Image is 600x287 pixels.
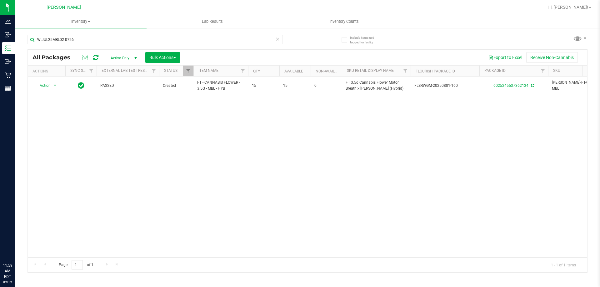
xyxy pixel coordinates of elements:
span: In Sync [78,81,84,90]
span: [PERSON_NAME] [47,5,81,10]
a: Filter [86,66,97,76]
a: Filter [400,66,411,76]
span: Bulk Actions [149,55,176,60]
span: select [51,81,59,90]
span: Lab Results [193,19,231,24]
inline-svg: Retail [5,72,11,78]
iframe: Resource center [6,237,25,256]
span: Action [34,81,51,90]
a: Sku Retail Display Name [347,68,394,73]
a: Filter [238,66,248,76]
a: 6025245537362134 [493,83,528,88]
a: External Lab Test Result [102,68,151,73]
span: All Packages [32,54,77,61]
input: Search Package ID, Item Name, SKU, Lot or Part Number... [27,35,283,44]
span: 15 [252,83,276,89]
a: Inventory [15,15,147,28]
a: Non-Available [316,69,343,73]
button: Export to Excel [484,52,526,63]
inline-svg: Reports [5,85,11,92]
a: Sync Status [70,68,94,73]
iframe: Resource center unread badge [18,236,26,244]
span: Sync from Compliance System [530,83,534,88]
a: Item Name [198,68,218,73]
span: Include items not tagged for facility [350,35,381,45]
span: Clear [275,35,280,43]
input: 1 [72,260,83,270]
a: Available [284,69,303,73]
a: Filter [149,66,159,76]
a: Status [164,68,177,73]
button: Bulk Actions [145,52,180,63]
inline-svg: Inbound [5,32,11,38]
button: Receive Non-Cannabis [526,52,578,63]
a: Flourish Package ID [416,69,455,73]
span: [PERSON_NAME]-FT-CAN-MBL [552,80,599,92]
span: 1 - 1 of 1 items [546,260,581,270]
span: Page of 1 [53,260,98,270]
inline-svg: Analytics [5,18,11,24]
a: Filter [538,66,548,76]
a: Filter [183,66,193,76]
span: FLSRWGM-20250801-160 [414,83,476,89]
div: Actions [32,69,63,73]
inline-svg: Inventory [5,45,11,51]
span: Inventory [15,19,147,24]
p: 09/19 [3,280,12,284]
span: FT - CANNABIS FLOWER - 3.5G - MBL - HYB [197,80,244,92]
span: Hi, [PERSON_NAME]! [547,5,588,10]
a: Qty [253,69,260,73]
span: FT 3.5g Cannabis Flower Motor Breath x [PERSON_NAME] (Hybrid) [346,80,407,92]
a: SKU [553,68,560,73]
span: PASSED [100,83,155,89]
span: Inventory Counts [321,19,367,24]
span: 0 [314,83,338,89]
span: Created [163,83,190,89]
span: 15 [283,83,307,89]
a: Lab Results [147,15,278,28]
inline-svg: Outbound [5,58,11,65]
a: Inventory Counts [278,15,410,28]
a: Package ID [484,68,506,73]
p: 11:59 AM EDT [3,263,12,280]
